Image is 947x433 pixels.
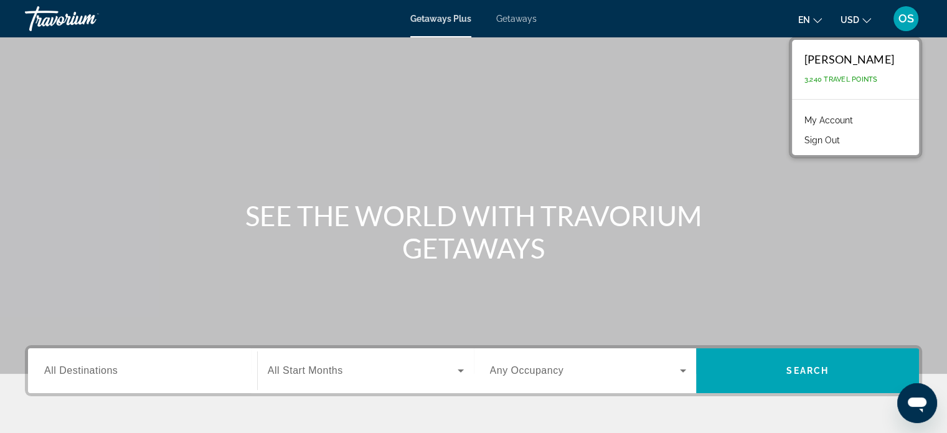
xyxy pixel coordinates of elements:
span: All Destinations [44,365,118,376]
a: My Account [798,112,859,128]
iframe: Button to launch messaging window [897,383,937,423]
span: en [798,15,810,25]
span: Any Occupancy [490,365,564,376]
span: All Start Months [268,365,343,376]
button: Change language [798,11,822,29]
a: Getaways Plus [410,14,471,24]
a: Getaways [496,14,537,24]
button: Change currency [841,11,871,29]
button: User Menu [890,6,922,32]
div: Search widget [28,348,919,393]
button: Search [696,348,919,393]
span: Search [786,366,829,376]
span: 3,240 Travel Points [804,75,878,83]
h1: SEE THE WORLD WITH TRAVORIUM GETAWAYS [240,199,707,264]
span: USD [841,15,859,25]
div: [PERSON_NAME] [804,52,894,66]
button: Sign Out [798,132,846,148]
a: Travorium [25,2,149,35]
span: OS [898,12,914,25]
